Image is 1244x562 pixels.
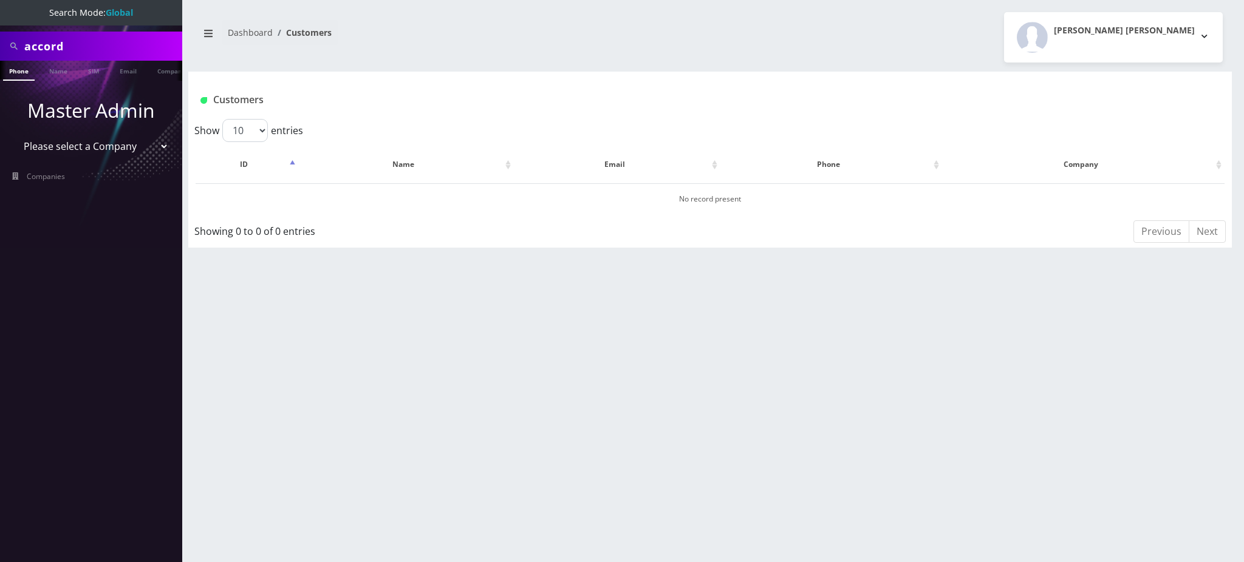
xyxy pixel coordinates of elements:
[222,119,268,142] select: Showentries
[197,20,701,55] nav: breadcrumb
[27,171,65,181] span: Companies
[151,61,192,80] a: Company
[515,147,720,182] th: Email: activate to sort column ascending
[194,119,303,142] label: Show entries
[943,147,1225,182] th: Company: activate to sort column ascending
[196,147,298,182] th: ID: activate to sort column descending
[200,94,1047,106] h1: Customers
[194,219,615,239] div: Showing 0 to 0 of 0 entries
[196,183,1225,214] td: No record present
[1133,220,1189,243] a: Previous
[273,26,332,39] li: Customers
[722,147,942,182] th: Phone: activate to sort column ascending
[1054,25,1195,36] h2: [PERSON_NAME] [PERSON_NAME]
[228,27,273,38] a: Dashboard
[24,35,179,58] input: Search All Companies
[82,61,105,80] a: SIM
[49,7,133,18] span: Search Mode:
[114,61,143,80] a: Email
[106,7,133,18] strong: Global
[1004,12,1223,63] button: [PERSON_NAME] [PERSON_NAME]
[43,61,73,80] a: Name
[299,147,514,182] th: Name: activate to sort column ascending
[3,61,35,81] a: Phone
[1189,220,1226,243] a: Next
